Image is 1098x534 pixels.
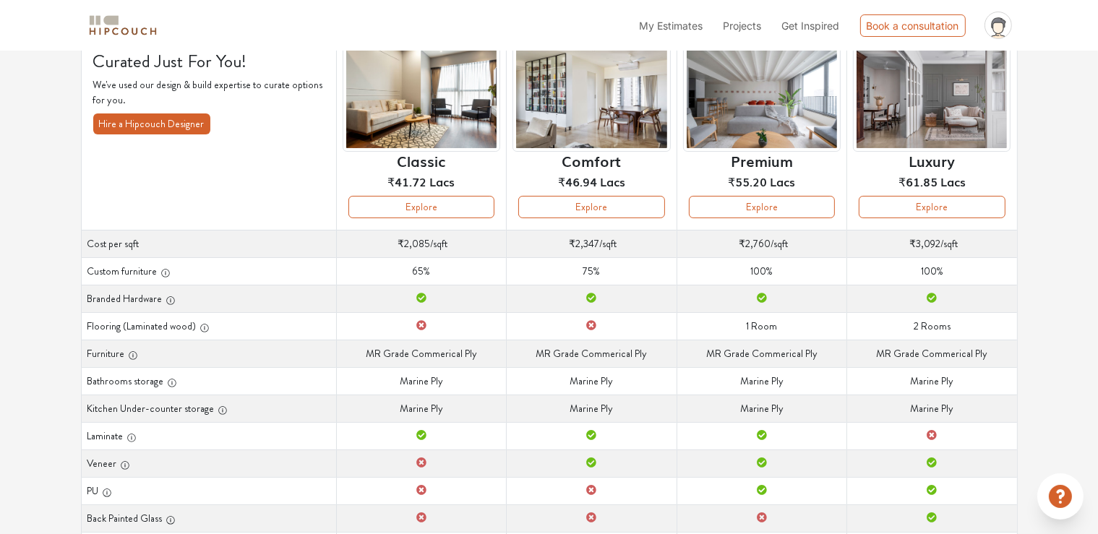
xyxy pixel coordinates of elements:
td: MR Grade Commerical Ply [847,340,1017,367]
td: Marine Ply [507,395,677,422]
img: header-preview [853,45,1011,152]
td: 100% [677,257,846,285]
td: Marine Ply [677,367,846,395]
td: /sqft [677,230,846,257]
td: /sqft [336,230,506,257]
td: /sqft [507,230,677,257]
div: Book a consultation [860,14,966,37]
span: ₹3,092 [909,236,940,251]
span: My Estimates [640,20,703,32]
img: header-preview [512,45,670,152]
button: Explore [689,196,835,218]
td: MR Grade Commerical Ply [677,340,846,367]
th: Back Painted Glass [81,504,336,532]
td: 2 Rooms [847,312,1017,340]
span: Get Inspired [782,20,840,32]
p: We've used our design & build expertise to curate options for you. [93,77,325,108]
th: Bathrooms storage [81,367,336,395]
span: Lacs [770,173,795,190]
th: Custom furniture [81,257,336,285]
td: MR Grade Commerical Ply [507,340,677,367]
h6: Comfort [562,152,621,169]
img: header-preview [343,45,500,152]
span: ₹2,760 [739,236,771,251]
h6: Classic [397,152,445,169]
th: Kitchen Under-counter storage [81,395,336,422]
span: ₹2,347 [569,236,599,251]
button: Explore [348,196,494,218]
td: Marine Ply [847,367,1017,395]
td: 1 Room [677,312,846,340]
button: Explore [859,196,1005,218]
th: Flooring (Laminated wood) [81,312,336,340]
button: Hire a Hipcouch Designer [93,113,210,134]
td: Marine Ply [677,395,846,422]
th: PU [81,477,336,504]
h6: Luxury [909,152,955,169]
h6: Premium [731,152,793,169]
span: Lacs [940,173,966,190]
button: Explore [518,196,664,218]
td: Marine Ply [336,367,506,395]
img: header-preview [683,45,841,152]
span: ₹46.94 [558,173,597,190]
span: ₹61.85 [898,173,938,190]
td: MR Grade Commerical Ply [336,340,506,367]
td: /sqft [847,230,1017,257]
td: Marine Ply [336,395,506,422]
span: logo-horizontal.svg [87,9,159,42]
th: Branded Hardware [81,285,336,312]
th: Cost per sqft [81,230,336,257]
span: ₹2,085 [398,236,430,251]
td: Marine Ply [847,395,1017,422]
span: ₹41.72 [387,173,426,190]
h4: Curated Just For You! [93,51,325,72]
img: logo-horizontal.svg [87,13,159,38]
td: Marine Ply [507,367,677,395]
td: 100% [847,257,1017,285]
span: Projects [724,20,762,32]
th: Laminate [81,422,336,449]
th: Veneer [81,449,336,477]
th: Furniture [81,340,336,367]
span: Lacs [600,173,625,190]
span: ₹55.20 [728,173,767,190]
td: 75% [507,257,677,285]
td: 65% [336,257,506,285]
span: Lacs [429,173,455,190]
